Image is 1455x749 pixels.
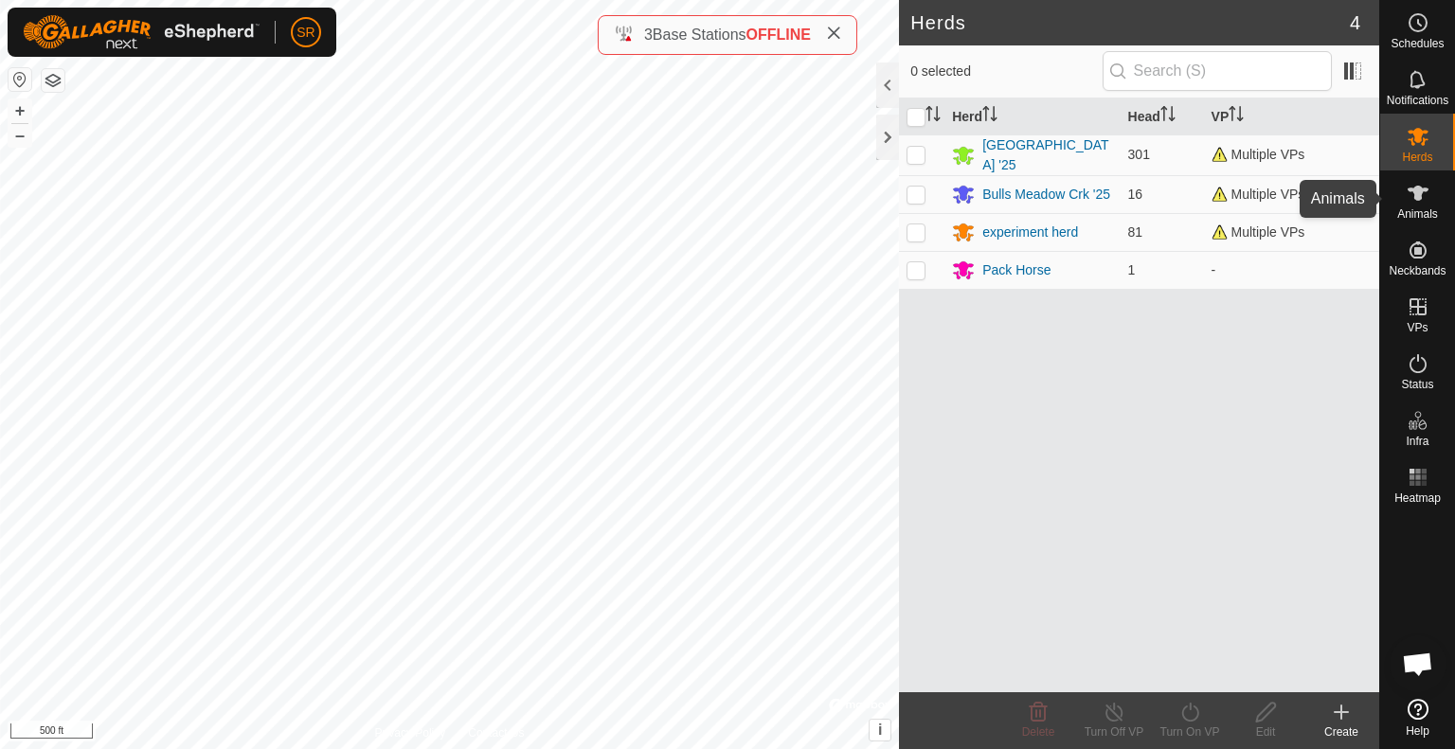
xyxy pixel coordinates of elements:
[910,62,1102,81] span: 0 selected
[1212,224,1305,240] span: Multiple VPs
[1394,492,1441,504] span: Heatmap
[982,185,1110,205] div: Bulls Meadow Crk '25
[23,15,260,49] img: Gallagher Logo
[653,27,746,43] span: Base Stations
[1402,152,1432,163] span: Herds
[1204,251,1379,289] td: -
[9,124,31,147] button: –
[1389,265,1446,276] span: Neckbands
[1350,9,1360,37] span: 4
[1022,725,1055,739] span: Delete
[1229,109,1244,124] p-sorticon: Activate to sort
[1212,187,1305,202] span: Multiple VPs
[746,27,811,43] span: OFFLINE
[1380,691,1455,744] a: Help
[468,724,524,741] a: Contact Us
[375,724,446,741] a: Privacy Policy
[1391,38,1444,49] span: Schedules
[925,109,941,124] p-sorticon: Activate to sort
[944,98,1120,135] th: Herd
[1204,98,1379,135] th: VP
[1128,187,1143,202] span: 16
[1387,95,1448,106] span: Notifications
[982,135,1112,175] div: [GEOGRAPHIC_DATA] '25
[1407,322,1428,333] span: VPs
[1406,436,1428,447] span: Infra
[1397,208,1438,220] span: Animals
[644,27,653,43] span: 3
[870,720,890,740] button: i
[1303,723,1379,740] div: Create
[878,722,882,738] span: i
[982,260,1051,280] div: Pack Horse
[982,109,997,124] p-sorticon: Activate to sort
[1212,147,1305,162] span: Multiple VPs
[9,99,31,122] button: +
[1128,262,1136,277] span: 1
[1121,98,1204,135] th: Head
[1076,723,1152,740] div: Turn Off VP
[9,68,31,91] button: Reset Map
[1228,723,1303,740] div: Edit
[42,69,64,92] button: Map Layers
[1128,224,1143,240] span: 81
[1401,379,1433,390] span: Status
[1406,725,1429,737] span: Help
[910,11,1350,34] h2: Herds
[982,223,1078,242] div: experiment herd
[1390,635,1446,692] div: Open chat
[1103,51,1332,91] input: Search (S)
[1128,147,1150,162] span: 301
[1152,723,1228,740] div: Turn On VP
[1160,109,1176,124] p-sorticon: Activate to sort
[296,23,314,43] span: SR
